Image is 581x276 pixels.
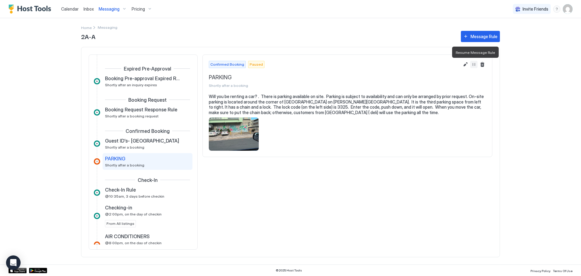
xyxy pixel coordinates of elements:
span: Pricing [132,6,145,12]
span: PARKING [105,156,125,162]
span: Terms Of Use [553,269,573,273]
span: From All listings [107,221,134,226]
span: Confirmed Booking [210,62,244,67]
span: @10:35am, 3 days before checkin [105,194,164,199]
div: User profile [563,4,573,14]
span: Shortly after a booking [105,145,144,149]
span: Shortly after a booking [105,163,144,167]
div: View image [209,117,259,151]
span: Guest ID's- [GEOGRAPHIC_DATA] [105,138,179,144]
span: Calendar [61,6,79,11]
span: @8:00pm, on the day of checkin [105,241,162,245]
a: Host Tools Logo [8,5,54,14]
span: Paused [250,62,263,67]
span: Home [81,25,92,30]
span: Shortly after an inquiry expires [105,83,157,87]
pre: Will you be renting a car? . There is parking available on site. Parking is subject to availabili... [209,94,486,115]
span: AIR CONDITIONERS [105,233,149,239]
span: Inbox [84,6,94,11]
span: Shortly after a booking [209,83,459,88]
div: Breadcrumb [81,24,92,31]
div: Open Intercom Messenger [6,255,21,270]
a: Google Play Store [29,268,47,273]
a: App Store [8,268,27,273]
span: Confirmed Booking [126,128,170,134]
span: Resume Message Rule [456,50,495,55]
div: Message Rule [471,33,497,40]
span: @2:00pm, on the day of checkin [105,212,162,216]
span: Check-In [138,177,158,183]
span: Invite Friends [523,6,548,12]
span: PARKING [209,74,459,81]
span: Booking Request [128,97,167,103]
a: Terms Of Use [553,267,573,274]
button: Delete message rule [479,61,486,68]
span: Check-In Rule [105,187,136,193]
span: Booking Pre-approval Expired Rule [105,75,180,81]
span: Expired Pre-Approval [124,66,171,72]
span: Shortly after a booking request [105,114,159,118]
span: Privacy Policy [530,269,550,273]
span: 2A-A [81,32,455,41]
a: Calendar [61,6,79,12]
span: Booking Request Response Rule [105,107,177,113]
button: Resume Message Rule [470,61,478,68]
button: Message Rule [461,31,500,42]
a: Inbox [84,6,94,12]
button: Edit message rule [462,61,469,68]
span: Breadcrumb [98,25,117,30]
span: Checking-in [105,205,132,211]
span: © 2025 Host Tools [276,268,302,272]
a: Privacy Policy [530,267,550,274]
div: menu [553,5,560,13]
span: Messaging [99,6,120,12]
a: Home [81,24,92,31]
